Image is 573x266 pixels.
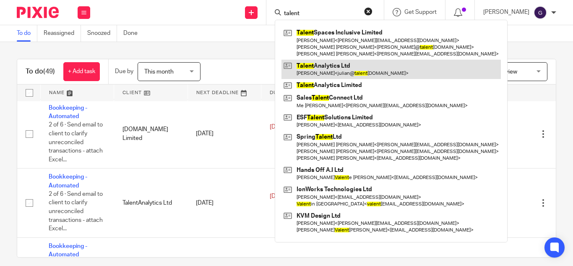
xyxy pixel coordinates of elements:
[534,6,547,19] img: svg%3E
[26,67,55,76] h1: To do
[404,9,437,15] span: Get Support
[188,99,261,169] td: [DATE]
[364,7,372,16] button: Clear
[114,169,188,238] td: TalentAnalytics Ltd
[188,169,261,238] td: [DATE]
[283,10,359,18] input: Search
[270,124,287,130] span: [DATE]
[49,122,103,163] span: 2 of 6 · Send email to client to clarify unreconciled transactions - attach Excel...
[63,62,100,81] a: + Add task
[49,105,87,119] a: Bookkeeping - Automated
[49,243,87,258] a: Bookkeeping - Automated
[17,7,59,18] img: Pixie
[44,25,81,42] a: Reassigned
[123,25,144,42] a: Done
[87,25,117,42] a: Snoozed
[17,25,37,42] a: To do
[43,68,55,75] span: (49)
[144,69,174,75] span: This month
[114,99,188,169] td: [DOMAIN_NAME] Limited
[49,191,103,232] span: 2 of 6 · Send email to client to clarify unreconciled transactions - attach Excel...
[483,8,529,16] p: [PERSON_NAME]
[270,193,287,199] span: [DATE]
[115,67,133,76] p: Due by
[49,174,87,188] a: Bookkeeping - Automated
